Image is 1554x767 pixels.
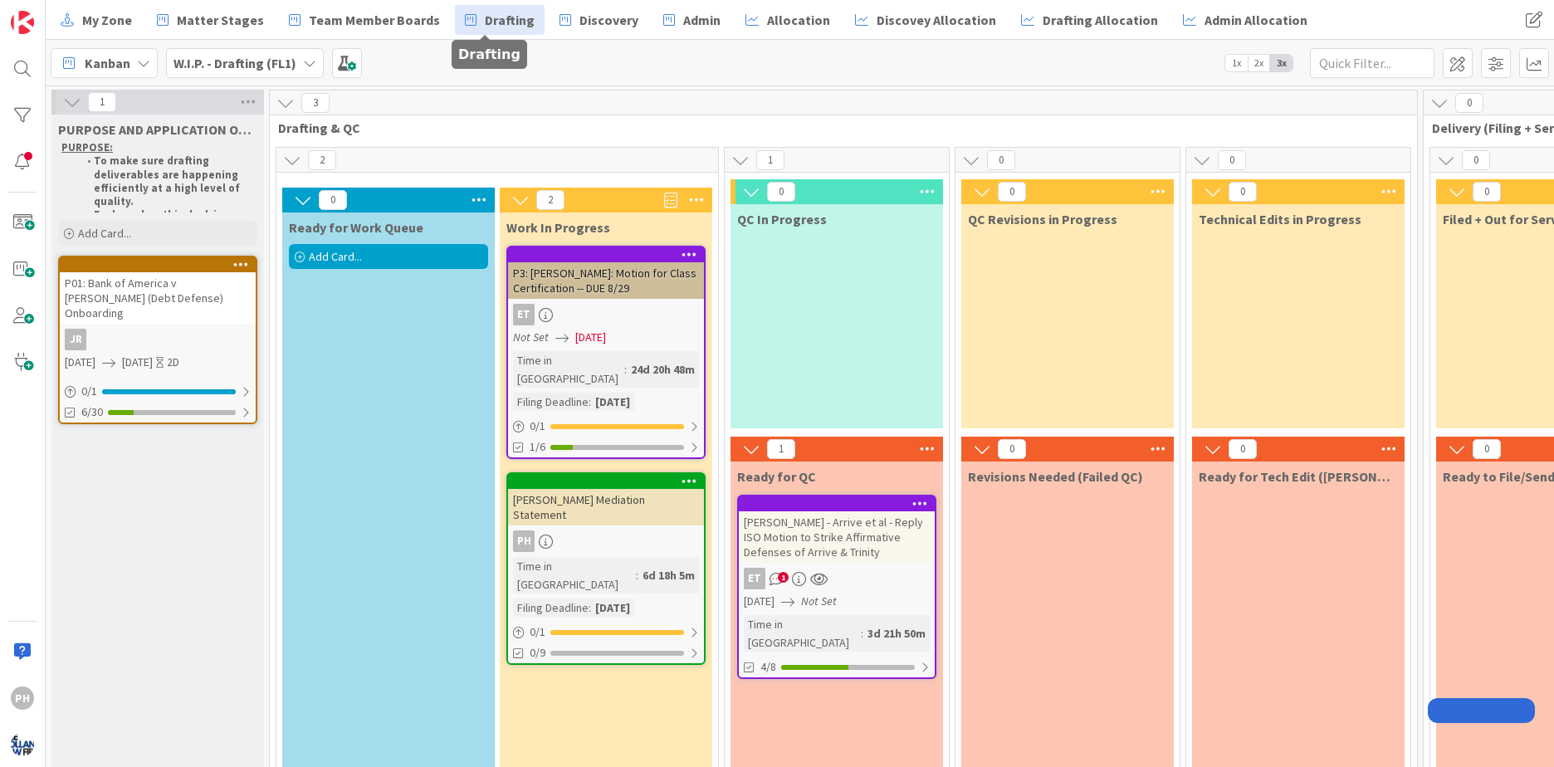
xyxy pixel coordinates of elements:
[1173,5,1317,35] a: Admin Allocation
[506,472,706,665] a: [PERSON_NAME] Mediation StatementPHTime in [GEOGRAPHIC_DATA]:6d 18h 5mFiling Deadline:[DATE]0/10/9
[638,566,699,584] div: 6d 18h 5m
[506,246,706,459] a: P3: [PERSON_NAME]: Motion for Class Certification -- DUE 8/29ETNot Set[DATE]Time in [GEOGRAPHIC_D...
[735,5,840,35] a: Allocation
[508,416,704,437] div: 0/1
[767,182,795,202] span: 0
[513,557,636,594] div: Time in [GEOGRAPHIC_DATA]
[122,354,153,371] span: [DATE]
[624,360,627,379] span: :
[530,418,545,435] span: 0 / 1
[81,383,97,400] span: 0 / 1
[319,190,347,210] span: 0
[508,247,704,299] div: P3: [PERSON_NAME]: Motion for Class Certification -- DUE 8/29
[1473,182,1501,202] span: 0
[177,10,264,30] span: Matter Stages
[508,489,704,525] div: [PERSON_NAME] Mediation Statement
[58,256,257,424] a: P01: Bank of America v [PERSON_NAME] (Debt Defense) OnboardingJR[DATE][DATE]2D0/16/30
[60,272,256,324] div: P01: Bank of America v [PERSON_NAME] (Debt Defense) Onboarding
[767,439,795,459] span: 1
[458,46,520,62] h5: Drafting
[1199,211,1361,227] span: Technical Edits in Progress
[683,10,721,30] span: Admin
[94,154,242,208] strong: To make sure drafting deliverables are happening efficiently at a high level of quality.
[1218,150,1246,170] span: 0
[636,566,638,584] span: :
[1043,10,1158,30] span: Drafting Allocation
[309,10,440,30] span: Team Member Boards
[1205,10,1307,30] span: Admin Allocation
[1473,439,1501,459] span: 0
[737,495,936,679] a: [PERSON_NAME] - Arrive et al - Reply ISO Motion to Strike Affirmative Defenses of Arrive & Trinit...
[65,329,86,350] div: JR
[863,624,930,642] div: 3d 21h 50m
[455,5,545,35] a: Drafting
[550,5,648,35] a: Discovery
[78,226,131,241] span: Add Card...
[60,257,256,324] div: P01: Bank of America v [PERSON_NAME] (Debt Defense) Onboarding
[513,530,535,552] div: PH
[589,598,591,617] span: :
[508,304,704,325] div: ET
[968,468,1143,485] span: Revisions Needed (Failed QC)
[536,190,564,210] span: 2
[845,5,1006,35] a: Discovey Allocation
[1011,5,1168,35] a: Drafting Allocation
[760,658,776,676] span: 4/8
[778,572,789,583] span: 1
[1270,55,1293,71] span: 3x
[65,354,95,371] span: [DATE]
[653,5,731,35] a: Admin
[513,304,535,325] div: ET
[530,644,545,662] span: 0/9
[278,120,1396,136] span: Drafting & QC
[61,140,113,154] u: PURPOSE:
[744,615,861,652] div: Time in [GEOGRAPHIC_DATA]
[85,53,130,73] span: Kanban
[767,10,830,30] span: Allocation
[51,5,142,35] a: My Zone
[11,733,34,756] img: avatar
[1199,468,1398,485] span: Ready for Tech Edit (Jimmy)
[987,150,1015,170] span: 0
[530,438,545,456] span: 1/6
[744,593,775,610] span: [DATE]
[508,474,704,525] div: [PERSON_NAME] Mediation Statement
[173,55,296,71] b: W.I.P. - Drafting (FL1)
[744,568,765,589] div: ET
[289,219,423,236] span: Ready for Work Queue
[998,439,1026,459] span: 0
[58,121,257,138] span: PURPOSE AND APPLICATION OF DRAFTING AND FILING DESK
[513,351,624,388] div: Time in [GEOGRAPHIC_DATA]
[756,150,784,170] span: 1
[530,623,545,641] span: 0 / 1
[998,182,1026,202] span: 0
[591,598,634,617] div: [DATE]
[11,11,34,34] img: Visit kanbanzone.com
[309,249,362,264] span: Add Card...
[1310,48,1434,78] input: Quick Filter...
[1225,55,1248,71] span: 1x
[60,381,256,402] div: 0/1
[485,10,535,30] span: Drafting
[739,496,935,563] div: [PERSON_NAME] - Arrive et al - Reply ISO Motion to Strike Affirmative Defenses of Arrive & Trinity
[968,211,1117,227] span: QC Revisions in Progress
[60,329,256,350] div: JR
[513,598,589,617] div: Filing Deadline
[627,360,699,379] div: 24d 20h 48m
[94,208,234,262] strong: Each card on this desk is a "child" of a "parent" card that is on the HLF Open Matters Desk.
[877,10,996,30] span: Discovey Allocation
[88,92,116,112] span: 1
[513,330,549,344] i: Not Set
[861,624,863,642] span: :
[1455,93,1483,113] span: 0
[11,686,34,710] div: PH
[737,211,827,227] span: QC In Progress
[279,5,450,35] a: Team Member Boards
[1229,439,1257,459] span: 0
[589,393,591,411] span: :
[147,5,274,35] a: Matter Stages
[801,594,837,608] i: Not Set
[508,622,704,642] div: 0/1
[508,530,704,552] div: PH
[1229,182,1257,202] span: 0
